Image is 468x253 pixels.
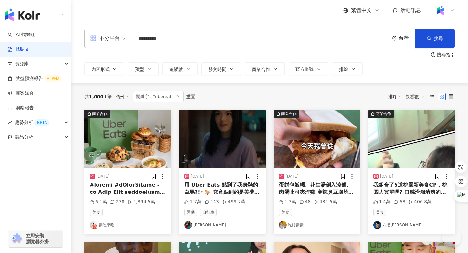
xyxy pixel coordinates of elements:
a: 效益預測報告ALPHA [8,75,62,82]
div: 排序： [388,91,428,102]
div: 1.7萬 [184,199,201,205]
div: [DATE] [191,174,204,179]
a: searchAI 找網紅 [8,32,35,38]
button: 商業合作 [84,110,171,168]
img: logo [5,8,40,21]
span: 美食 [373,209,386,216]
button: 排除 [332,62,363,75]
div: 6.1萬 [90,199,107,205]
a: chrome extension立即安裝 瀏覽器外掛 [8,230,63,247]
a: 洞察報告 [8,105,34,111]
span: 關鍵字："ubereat" [133,91,184,102]
span: 觀看數 [405,91,425,102]
button: 內容形式 [84,62,124,75]
span: 自行車 [200,209,217,216]
button: 官方帳號 [289,62,328,75]
div: 1.3萬 [279,199,296,205]
span: 內容形式 [91,67,110,72]
span: appstore [90,35,97,42]
div: 商業合作 [92,111,108,117]
span: 條件 ： [112,94,130,99]
a: 商案媒合 [8,90,34,97]
div: 406.8萬 [409,199,432,205]
span: 1,000+ [89,94,107,99]
img: post-image [368,110,455,168]
div: BETA [34,119,49,126]
div: 238 [110,199,124,205]
span: 運動 [184,209,197,216]
div: 499.7萬 [222,199,245,205]
img: post-image [179,110,266,168]
span: 發文時間 [208,67,227,72]
span: environment [392,36,397,41]
a: KOL Avatar豪吃來吃 [90,221,166,229]
button: 搜尋 [415,29,455,48]
div: 台灣 [399,35,415,41]
div: 不分平台 [90,33,120,44]
div: 搜尋指引 [437,52,455,57]
button: 類型 [128,62,159,75]
button: 追蹤數 [162,62,198,75]
div: 共 筆 [84,94,112,99]
span: question-circle [431,52,435,57]
span: 搜尋 [434,36,443,41]
div: 商業合作 [376,111,391,117]
div: [DATE] [285,174,299,179]
div: 1.4萬 [373,199,391,205]
div: 1,894.5萬 [128,199,155,205]
button: 商業合作 [274,110,360,168]
span: 類型 [135,67,144,72]
span: 資源庫 [15,57,29,71]
button: 商業合作 [245,62,285,75]
div: 143 [205,199,219,205]
a: KOL Avatar[PERSON_NAME] [184,221,261,229]
img: post-image [84,110,171,168]
iframe: Help Scout Beacon - Open [442,227,461,246]
span: 官方帳號 [295,66,314,72]
span: 追蹤數 [169,67,183,72]
img: KOL Avatar [90,221,97,229]
img: post-image [274,110,360,168]
div: 48 [299,199,311,205]
span: 活動訊息 [400,7,421,13]
div: 商業合作 [281,111,297,117]
span: 趨勢分析 [15,115,49,130]
button: 發文時間 [201,62,241,75]
span: 美食 [279,209,292,216]
span: rise [8,120,12,125]
div: [DATE] [380,174,393,179]
img: KOL Avatar [279,221,287,229]
span: 立即安裝 瀏覽器外掛 [26,233,49,245]
span: 繁體中文 [351,7,372,14]
a: KOL Avatar六指[PERSON_NAME] [373,221,450,229]
div: [DATE] [96,174,110,179]
span: 商業合作 [252,67,270,72]
div: 重置 [186,94,195,99]
button: 商業合作 [368,110,455,168]
a: KOL Avatar吃貨豪豪 [279,221,355,229]
div: 431.5萬 [314,199,337,205]
span: 美食 [90,209,103,216]
img: chrome extension [10,233,23,244]
img: Kolr%20app%20icon%20%281%29.png [435,4,447,17]
span: 排除 [339,67,348,72]
div: 68 [394,199,405,205]
img: KOL Avatar [184,221,192,229]
img: KOL Avatar [373,221,381,229]
a: 找貼文 [8,46,29,53]
span: 競品分析 [15,130,33,144]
